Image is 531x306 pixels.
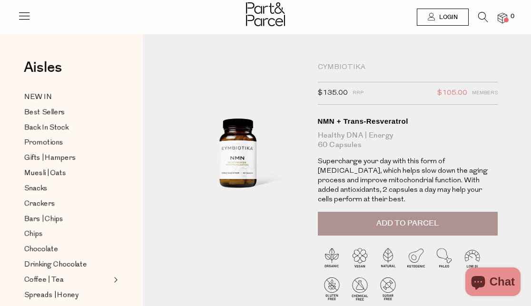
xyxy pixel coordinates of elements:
[24,91,111,103] a: NEW IN
[24,228,111,240] a: Chips
[24,60,62,84] a: Aisles
[24,290,79,301] span: Spreads | Honey
[24,168,111,179] a: Muesli | Oats
[24,229,43,240] span: Chips
[462,267,523,298] inbox-online-store-chat: Shopify online store chat
[24,107,65,118] span: Best Sellers
[417,9,469,26] a: Login
[472,87,498,99] span: Members
[24,122,111,134] a: Back In Stock
[24,107,111,118] a: Best Sellers
[437,87,467,99] span: $105.00
[24,122,69,134] span: Back In Stock
[318,157,498,205] p: Supercharge your day with this form of [MEDICAL_DATA], which helps slow down the aging process an...
[24,213,111,225] a: Bars | Chips
[402,245,430,273] img: P_P-ICONS-Live_Bec_V11_Ketogenic.svg
[353,87,364,99] span: RRP
[24,198,111,210] a: Crackers
[24,138,63,149] span: Promotions
[318,63,498,72] div: Cymbiotika
[24,168,66,179] span: Muesli | Oats
[24,183,111,195] a: Snacks
[318,275,346,303] img: P_P-ICONS-Live_Bec_V11_Gluten_Free.svg
[508,12,517,21] span: 0
[246,2,285,26] img: Part&Parcel
[24,152,111,164] a: Gifts | Hampers
[346,275,374,303] img: P_P-ICONS-Live_Bec_V11_Chemical_Free.svg
[318,245,346,273] img: P_P-ICONS-Live_Bec_V11_Organic.svg
[24,153,76,164] span: Gifts | Hampers
[171,63,301,216] img: NMN + Trans-Resveratrol
[498,13,507,23] a: 0
[24,275,64,286] span: Coffee | Tea
[24,244,111,256] a: Chocolate
[24,183,48,195] span: Snacks
[24,57,62,78] span: Aisles
[24,289,111,301] a: Spreads | Honey
[318,131,498,150] div: Healthy DNA | Energy 60 Capsules
[318,117,498,126] div: NMN + Trans-Resveratrol
[376,218,439,229] span: Add to Parcel
[458,245,486,273] img: P_P-ICONS-Live_Bec_V11_Low_Gi.svg
[24,244,58,256] span: Chocolate
[374,275,402,303] img: P_P-ICONS-Live_Bec_V11_Sugar_Free.svg
[318,87,348,99] span: $135.00
[374,245,402,273] img: P_P-ICONS-Live_Bec_V11_Natural.svg
[318,212,498,236] button: Add to Parcel
[24,198,55,210] span: Crackers
[437,13,458,21] span: Login
[24,259,87,271] span: Drinking Chocolate
[24,259,111,271] a: Drinking Chocolate
[430,245,458,273] img: P_P-ICONS-Live_Bec_V11_Paleo.svg
[24,214,63,225] span: Bars | Chips
[24,92,52,103] span: NEW IN
[111,274,118,286] button: Expand/Collapse Coffee | Tea
[24,274,111,286] a: Coffee | Tea
[346,245,374,273] img: P_P-ICONS-Live_Bec_V11_Vegan.svg
[24,137,111,149] a: Promotions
